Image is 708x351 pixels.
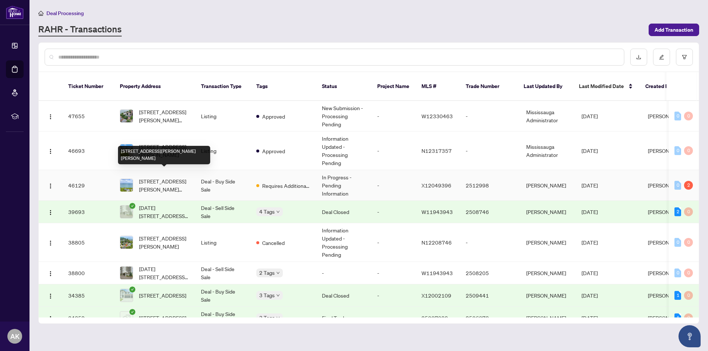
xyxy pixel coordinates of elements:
[45,312,56,324] button: Logo
[648,270,688,276] span: [PERSON_NAME]
[129,309,135,315] span: check-circle
[684,112,693,120] div: 0
[582,147,598,154] span: [DATE]
[460,307,520,329] td: 2506078
[316,307,371,329] td: Final Trade
[520,170,576,201] td: [PERSON_NAME]
[120,312,133,324] img: thumbnail-img
[648,147,688,154] span: [PERSON_NAME]
[62,170,114,201] td: 46129
[421,239,452,246] span: N12208746
[371,72,416,101] th: Project Name
[674,207,681,216] div: 2
[421,315,448,321] span: 25007088
[259,291,275,299] span: 3 Tags
[371,101,416,131] td: -
[139,177,189,193] span: [STREET_ADDRESS][PERSON_NAME][PERSON_NAME]
[129,287,135,292] span: check-circle
[259,268,275,277] span: 2 Tags
[62,131,114,170] td: 46693
[316,170,371,201] td: In Progress - Pending Information
[684,207,693,216] div: 0
[520,223,576,262] td: [PERSON_NAME]
[674,181,681,190] div: 0
[684,291,693,300] div: 0
[421,147,452,154] span: N12317357
[648,292,688,299] span: [PERSON_NAME]
[139,234,189,250] span: [STREET_ADDRESS][PERSON_NAME]
[582,113,598,119] span: [DATE]
[520,201,576,223] td: [PERSON_NAME]
[520,307,576,329] td: [PERSON_NAME]
[48,114,53,120] img: Logo
[460,72,518,101] th: Trade Number
[259,313,275,322] span: 3 Tags
[674,268,681,277] div: 0
[62,262,114,284] td: 38800
[45,267,56,279] button: Logo
[262,182,310,190] span: Requires Additional Docs
[276,271,280,275] span: down
[653,49,670,66] button: edit
[48,271,53,277] img: Logo
[648,182,688,189] span: [PERSON_NAME]
[262,147,285,155] span: Approved
[371,170,416,201] td: -
[120,289,133,302] img: thumbnail-img
[195,72,250,101] th: Transaction Type
[120,236,133,249] img: thumbnail-img
[48,183,53,189] img: Logo
[421,292,451,299] span: X12002109
[195,262,250,284] td: Deal - Sell Side Sale
[371,307,416,329] td: -
[262,239,285,247] span: Cancelled
[6,6,24,19] img: logo
[118,146,210,164] div: [STREET_ADDRESS][PERSON_NAME][PERSON_NAME]
[460,262,520,284] td: 2508205
[195,101,250,131] td: Listing
[630,49,647,66] button: download
[38,23,122,36] a: RAHR - Transactions
[139,108,189,124] span: [STREET_ADDRESS][PERSON_NAME][PERSON_NAME]
[674,313,681,322] div: 1
[276,294,280,297] span: down
[659,55,664,60] span: edit
[678,325,701,347] button: Open asap
[316,201,371,223] td: Deal Closed
[582,239,598,246] span: [DATE]
[674,112,681,120] div: 0
[582,292,598,299] span: [DATE]
[573,72,639,101] th: Last Modified Date
[316,131,371,170] td: Information Updated - Processing Pending
[316,72,371,101] th: Status
[582,315,598,321] span: [DATE]
[579,82,624,90] span: Last Modified Date
[674,146,681,155] div: 0
[276,316,280,320] span: down
[416,72,460,101] th: MLS #
[676,49,693,66] button: filter
[460,223,520,262] td: -
[48,316,53,322] img: Logo
[582,208,598,215] span: [DATE]
[520,101,576,131] td: Mississauga Administrator
[421,208,453,215] span: W11943943
[62,72,114,101] th: Ticket Number
[62,284,114,307] td: 34385
[139,291,186,299] span: [STREET_ADDRESS]
[139,143,189,159] span: [STREET_ADDRESS][PERSON_NAME]
[371,223,416,262] td: -
[682,55,687,60] span: filter
[114,72,195,101] th: Property Address
[460,201,520,223] td: 2508746
[250,72,316,101] th: Tags
[674,238,681,247] div: 0
[45,179,56,191] button: Logo
[520,262,576,284] td: [PERSON_NAME]
[684,313,693,322] div: 0
[195,284,250,307] td: Deal - Buy Side Sale
[316,101,371,131] td: New Submission - Processing Pending
[48,240,53,246] img: Logo
[421,113,453,119] span: W12330463
[639,72,684,101] th: Created By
